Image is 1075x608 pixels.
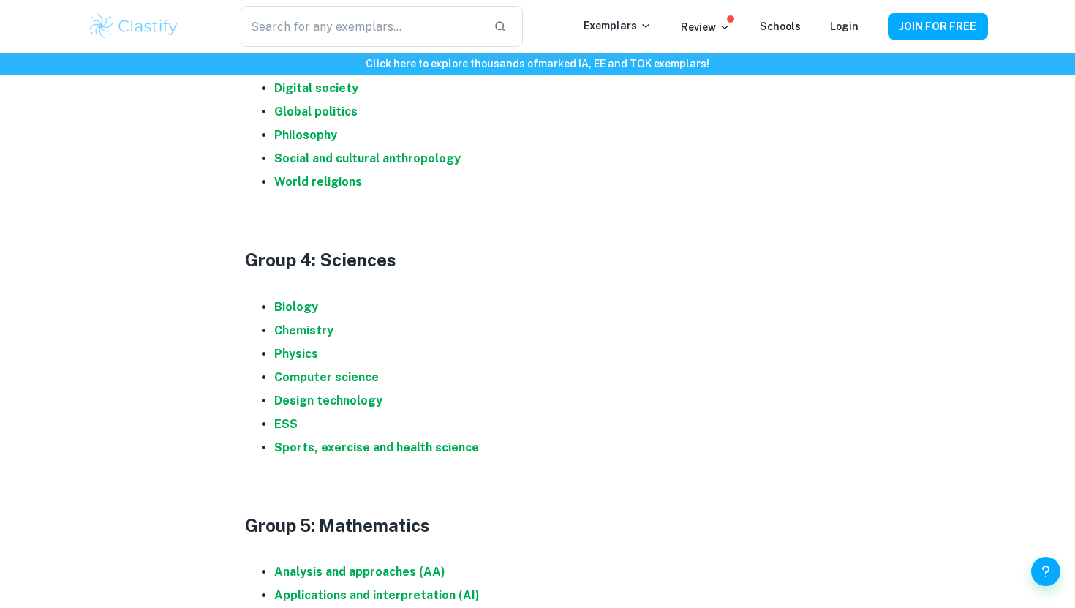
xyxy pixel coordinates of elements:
button: JOIN FOR FREE [888,13,988,40]
a: Computer science [274,370,379,384]
p: Exemplars [584,18,652,34]
h3: Group 5: Mathematics [245,512,830,538]
a: World religions [274,175,362,189]
a: Design technology [274,394,382,408]
a: Chemistry [274,323,333,337]
p: Review [681,19,731,35]
a: Biology [274,300,318,314]
button: Help and Feedback [1031,557,1060,586]
a: Physics [274,347,318,361]
a: Applications and interpretation (AI) [274,588,480,602]
a: Analysis and approaches (AA) [274,565,445,579]
a: Philosophy [274,128,337,142]
h6: Click here to explore thousands of marked IA, EE and TOK exemplars ! [3,56,1072,72]
a: Social and cultural anthropology [274,151,461,165]
h3: Group 4: Sciences [245,247,830,273]
a: Login [830,20,859,32]
a: Sports, exercise and health science [274,440,479,454]
a: ESS [274,417,298,431]
img: Clastify logo [87,12,180,41]
input: Search for any exemplars... [241,6,482,47]
a: Digital society [274,81,358,95]
a: Schools [760,20,801,32]
a: Global politics [274,105,358,119]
